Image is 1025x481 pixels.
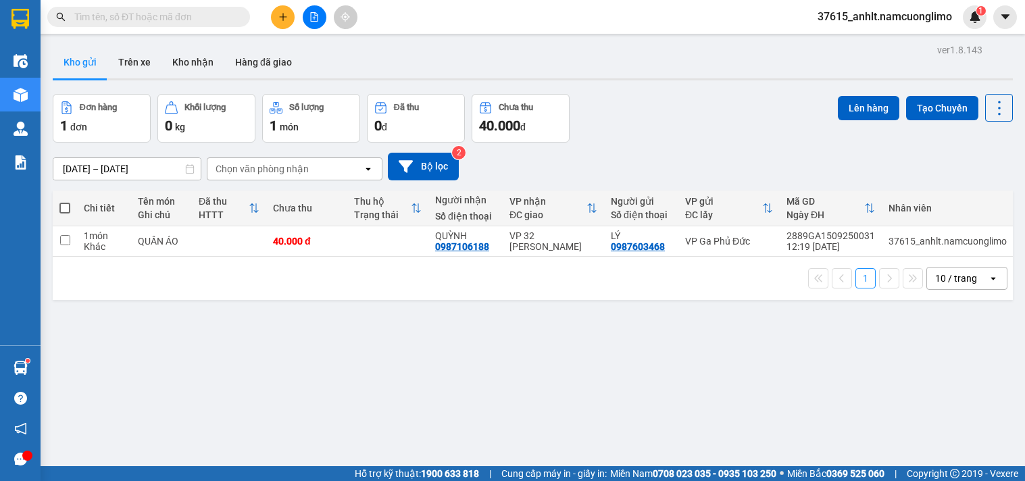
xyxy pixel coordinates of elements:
div: Nhân viên [889,203,1007,213]
div: Đã thu [199,196,249,207]
img: logo-vxr [11,9,29,29]
strong: 1900 633 818 [421,468,479,479]
sup: 1 [976,6,986,16]
span: đ [520,122,526,132]
span: message [14,453,27,465]
button: Lên hàng [838,96,899,120]
div: 12:19 [DATE] [786,241,875,252]
span: Miền Nam [610,466,776,481]
sup: 2 [452,146,466,159]
span: | [895,466,897,481]
span: đơn [70,122,87,132]
span: Hỗ trợ kỹ thuật: [355,466,479,481]
strong: 0708 023 035 - 0935 103 250 [653,468,776,479]
span: copyright [950,469,959,478]
th: Toggle SortBy [347,191,428,226]
span: notification [14,422,27,435]
div: Số điện thoại [611,209,672,220]
img: warehouse-icon [14,88,28,102]
span: ⚪️ [780,471,784,476]
div: Khác [84,241,124,252]
button: Bộ lọc [388,153,459,180]
div: ĐC giao [509,209,586,220]
span: đ [382,122,387,132]
button: Khối lượng0kg [157,94,255,143]
div: LÝ [611,230,672,241]
div: Ghi chú [138,209,185,220]
span: file-add [309,12,319,22]
div: ver 1.8.143 [937,43,982,57]
input: Tìm tên, số ĐT hoặc mã đơn [74,9,234,24]
div: 40.000 đ [273,236,341,247]
div: 0987106188 [435,241,489,252]
span: 40.000 [479,118,520,134]
div: Đơn hàng [80,103,117,112]
button: Đơn hàng1đơn [53,94,151,143]
button: caret-down [993,5,1017,29]
div: 0987603468 [611,241,665,252]
button: file-add [303,5,326,29]
div: VP Ga Phủ Đức [685,236,773,247]
div: QUẦN ÁO [138,236,185,247]
span: question-circle [14,392,27,405]
div: ĐC lấy [685,209,762,220]
span: Cung cấp máy in - giấy in: [501,466,607,481]
input: Select a date range. [53,158,201,180]
button: Kho nhận [161,46,224,78]
img: icon-new-feature [969,11,981,23]
img: warehouse-icon [14,361,28,375]
div: Thu hộ [354,196,411,207]
div: Khối lượng [184,103,226,112]
div: VP nhận [509,196,586,207]
button: Đã thu0đ [367,94,465,143]
div: Số lượng [289,103,324,112]
img: solution-icon [14,155,28,170]
div: Chưa thu [499,103,533,112]
div: Số điện thoại [435,211,496,222]
div: Ngày ĐH [786,209,864,220]
span: Miền Bắc [787,466,884,481]
sup: 1 [26,359,30,363]
div: 1 món [84,230,124,241]
div: Người nhận [435,195,496,205]
div: Chưa thu [273,203,341,213]
div: Tên món [138,196,185,207]
button: Hàng đã giao [224,46,303,78]
button: Tạo Chuyến [906,96,978,120]
span: 37615_anhlt.namcuonglimo [807,8,963,25]
span: 1 [978,6,983,16]
div: 2889GA1509250031 [786,230,875,241]
button: Chưa thu40.000đ [472,94,570,143]
div: Chọn văn phòng nhận [216,162,309,176]
svg: open [363,163,374,174]
th: Toggle SortBy [678,191,780,226]
button: Trên xe [107,46,161,78]
div: 37615_anhlt.namcuonglimo [889,236,1007,247]
div: Người gửi [611,196,672,207]
div: VP gửi [685,196,762,207]
span: | [489,466,491,481]
th: Toggle SortBy [192,191,266,226]
span: 1 [270,118,277,134]
span: caret-down [999,11,1011,23]
span: 0 [165,118,172,134]
svg: open [988,273,999,284]
div: Trạng thái [354,209,411,220]
span: plus [278,12,288,22]
img: warehouse-icon [14,54,28,68]
th: Toggle SortBy [503,191,604,226]
span: aim [341,12,350,22]
span: search [56,12,66,22]
span: kg [175,122,185,132]
img: warehouse-icon [14,122,28,136]
th: Toggle SortBy [780,191,882,226]
div: Chi tiết [84,203,124,213]
span: món [280,122,299,132]
span: 0 [374,118,382,134]
div: HTTT [199,209,249,220]
button: Kho gửi [53,46,107,78]
div: 10 / trang [935,272,977,285]
button: Số lượng1món [262,94,360,143]
strong: 0369 525 060 [826,468,884,479]
button: plus [271,5,295,29]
